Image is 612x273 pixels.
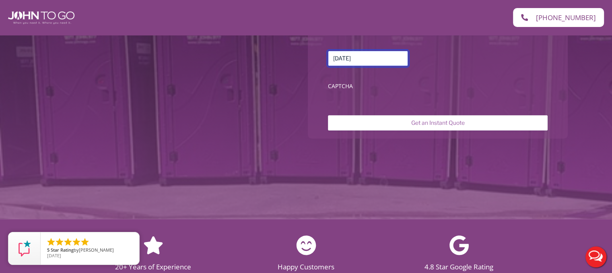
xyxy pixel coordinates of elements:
li:  [72,237,81,247]
h2: 20+ Years of Experience [85,263,222,270]
span: 5 [47,247,49,253]
li:  [46,237,56,247]
button: Live Chat [580,241,612,273]
input: Rental Start Date [328,51,408,66]
span: [DATE] [47,252,61,259]
img: John To Go [8,11,74,24]
img: Review Rating [16,240,33,256]
label: CAPTCHA [328,82,547,90]
span: [PHONE_NUMBER] [536,14,596,21]
span: by [47,248,133,253]
a: [PHONE_NUMBER] [513,8,604,27]
h2: 4.8 Star Google Rating [391,263,528,270]
span: Star Rating [51,247,74,253]
h2: Happy Customers [238,263,375,270]
li:  [55,237,64,247]
span: [PERSON_NAME] [79,247,114,253]
li:  [80,237,90,247]
input: Get an Instant Quote [328,115,547,130]
li:  [63,237,73,247]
